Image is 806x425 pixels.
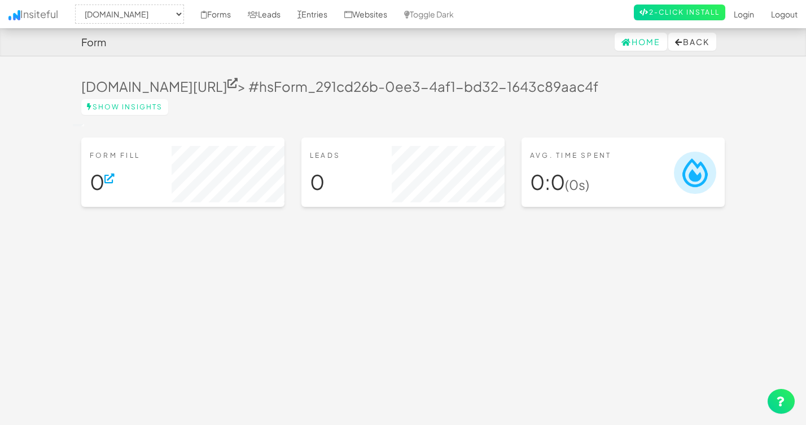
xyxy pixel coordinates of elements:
[81,99,168,115] a: Show Insights
[81,79,725,94] h3: > #hsForm_291cd26b-0ee3-4af1-bd32-1643c89aac4f
[634,5,725,20] a: 2-Click Install
[8,10,20,20] img: icon.png
[530,171,716,193] h1: 0:0
[615,33,667,51] a: Home
[674,152,716,194] img: insiteful-lead.png
[565,176,589,193] small: (0s)
[90,171,276,193] h1: 0
[310,171,496,193] h1: 0
[668,33,716,51] button: Back
[81,37,106,48] h4: Form
[530,152,716,159] h6: Avg. Time Spent
[310,152,496,159] h6: Leads
[90,152,276,159] h6: Form Fill
[81,78,238,95] a: [DOMAIN_NAME][URL]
